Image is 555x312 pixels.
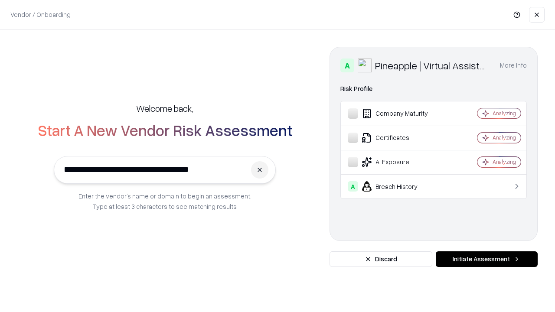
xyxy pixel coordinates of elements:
p: Vendor / Onboarding [10,10,71,19]
div: Company Maturity [348,108,451,119]
div: Certificates [348,133,451,143]
button: Initiate Assessment [436,251,538,267]
h2: Start A New Vendor Risk Assessment [38,121,292,139]
div: Analyzing [493,158,516,166]
div: A [340,58,354,72]
div: Analyzing [493,134,516,141]
img: Pineapple | Virtual Assistant Agency [358,58,372,72]
h5: Welcome back, [136,102,193,114]
div: AI Exposure [348,157,451,167]
div: Analyzing [493,110,516,117]
div: A [348,181,358,192]
div: Breach History [348,181,451,192]
div: Pineapple | Virtual Assistant Agency [375,58,490,72]
div: Risk Profile [340,84,527,94]
p: Enter the vendor’s name or domain to begin an assessment. Type at least 3 characters to see match... [78,191,251,211]
button: More info [500,58,527,73]
button: Discard [330,251,432,267]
